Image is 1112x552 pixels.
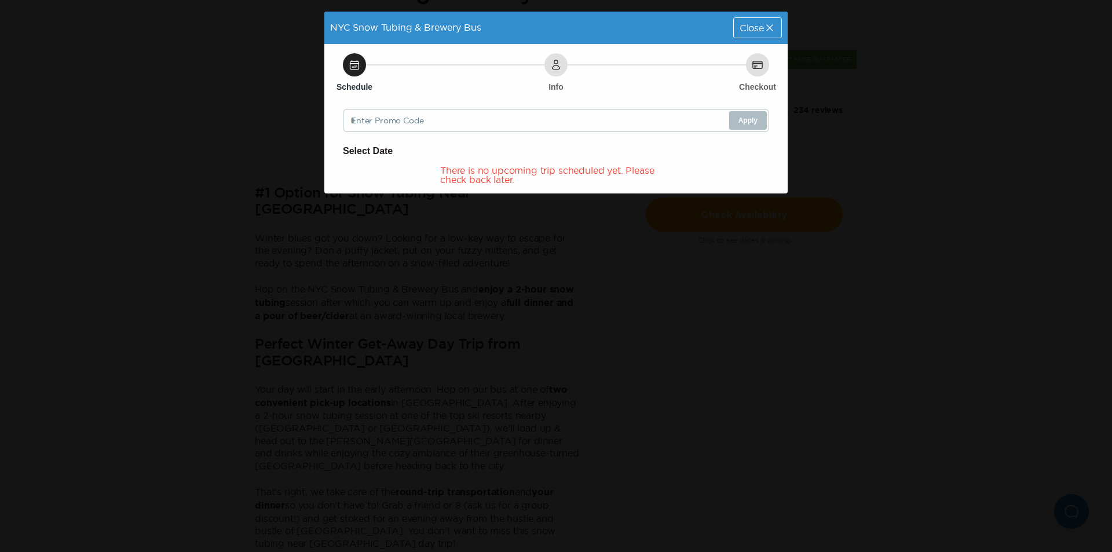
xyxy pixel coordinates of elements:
[343,144,769,159] h6: Select Date
[739,81,776,93] h6: Checkout
[548,81,564,93] h6: Info
[740,23,764,32] span: Close
[336,81,372,93] h6: Schedule
[330,22,481,32] span: NYC Snow Tubing & Brewery Bus
[440,166,672,184] div: There is no upcoming trip scheduled yet. Please check back later.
